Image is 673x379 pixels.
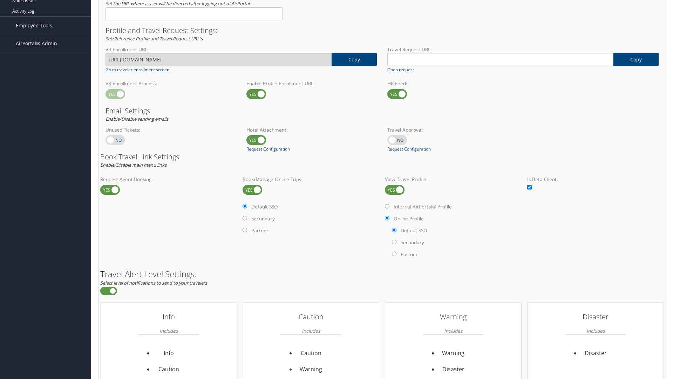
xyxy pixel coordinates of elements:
[394,203,452,210] label: Internal AirPortal® Profile
[251,215,275,222] label: Secondary
[438,361,469,378] li: Disaster
[565,310,626,324] h3: Disaster
[106,116,168,122] em: Enable/Disable sending emails
[154,361,184,378] li: Caution
[16,17,52,34] span: Employee Tools
[296,345,326,361] li: Caution
[106,46,377,53] label: V3 Enrollment URL:
[246,146,290,152] a: Request Configuration
[387,126,518,133] label: Travel Approval:
[138,310,199,324] h3: Info
[246,80,377,87] label: Enable Profile Enrollment URL:
[296,361,326,378] li: Warning
[106,35,203,42] em: Set/Reference Profile and Travel Request URL's
[106,126,236,133] label: Unused Tickets:
[100,280,207,286] em: Select level of notifications to send to your travelers
[387,46,659,53] label: Travel Request URL:
[100,162,166,168] em: Enable/Disable main menu links
[106,80,236,87] label: V3 Enrollment Process:
[154,345,184,361] li: Info
[580,345,611,361] li: Disaster
[385,176,522,183] label: View Travel Profile:
[387,67,414,73] a: Open request
[401,239,424,246] label: Secondary
[586,324,605,338] em: Includes
[401,251,418,258] label: Partner
[100,176,237,183] label: Request Agent Booking:
[106,0,251,7] em: Set the URL where a user will be directed after logging out of AirPortal.
[527,176,664,183] label: Is Beta Client:
[251,227,268,234] label: Partner
[394,215,424,222] label: Online Profile
[387,146,431,152] a: Request Configuration
[106,27,659,34] h3: Profile and Travel Request Settings:
[100,270,664,278] h2: Travel Alert Level Settings:
[423,310,484,324] h3: Warning
[302,324,320,338] em: Includes
[159,324,178,338] em: Includes
[401,227,427,234] label: Default SSO
[280,310,341,324] h3: Caution
[100,153,664,160] h3: Book Travel Link Settings:
[16,35,57,52] span: AirPortal® Admin
[332,53,377,66] a: copy
[613,53,659,66] a: copy
[251,203,278,210] label: Default SSO
[444,324,462,338] em: Includes
[246,126,377,133] label: Hotel Attachment:
[438,345,469,361] li: Warning
[106,107,659,114] h3: Email Settings:
[387,80,518,87] label: HR Feed:
[106,67,169,73] a: Go to traveler enrollment screen
[243,176,379,183] label: Book/Manage Online Trips:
